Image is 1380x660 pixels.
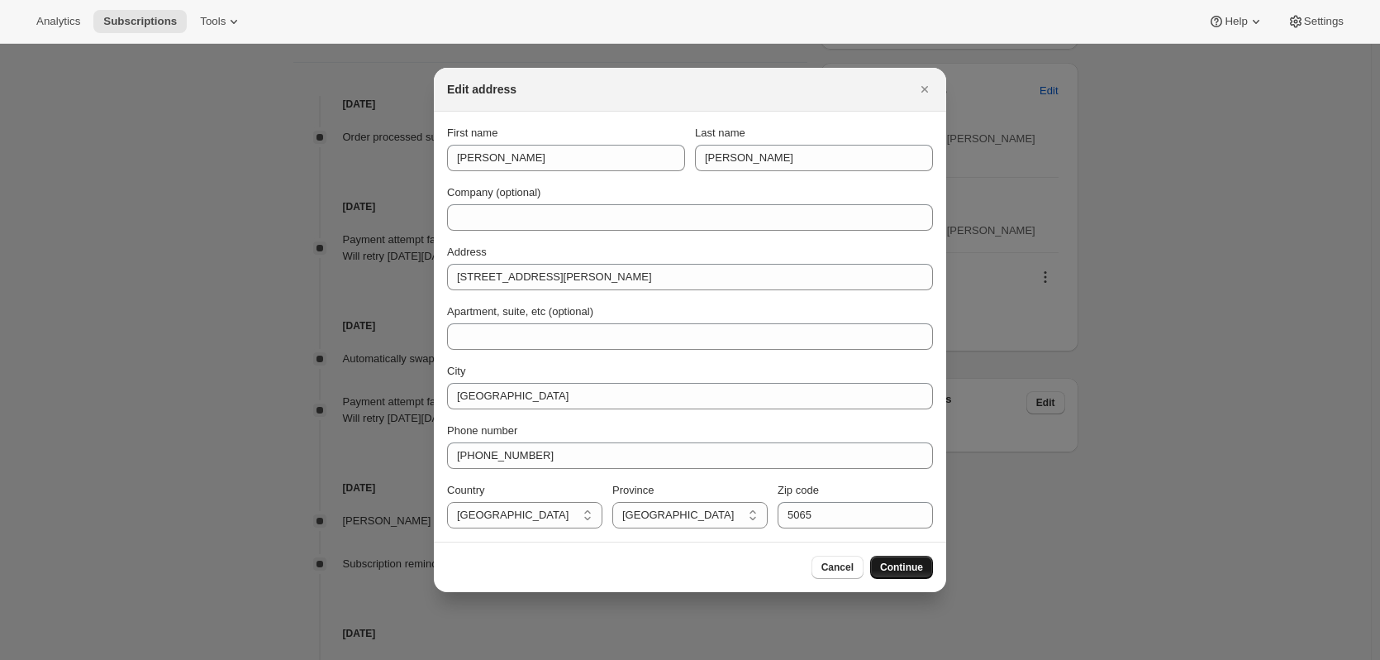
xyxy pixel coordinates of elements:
button: Settings [1278,10,1354,33]
button: Analytics [26,10,90,33]
h2: Edit address [447,81,516,98]
button: Cancel [811,556,864,579]
span: Apartment, suite, etc (optional) [447,305,593,318]
span: Subscriptions [103,15,177,28]
span: Last name [695,127,745,139]
button: Help [1198,10,1273,33]
span: Help [1225,15,1247,28]
span: Phone number [447,424,517,437]
span: Settings [1304,15,1344,28]
button: Close [913,78,936,101]
span: Analytics [36,15,80,28]
span: Continue [880,561,923,574]
span: Zip code [778,484,819,496]
span: Province [612,484,654,496]
span: City [447,365,465,377]
button: Subscriptions [93,10,187,33]
button: Continue [870,556,933,579]
span: Cancel [821,561,854,574]
span: First name [447,127,497,139]
span: Company (optional) [447,186,540,198]
span: Tools [200,15,226,28]
span: Address [447,246,487,258]
span: Country [447,484,485,496]
button: Tools [190,10,252,33]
